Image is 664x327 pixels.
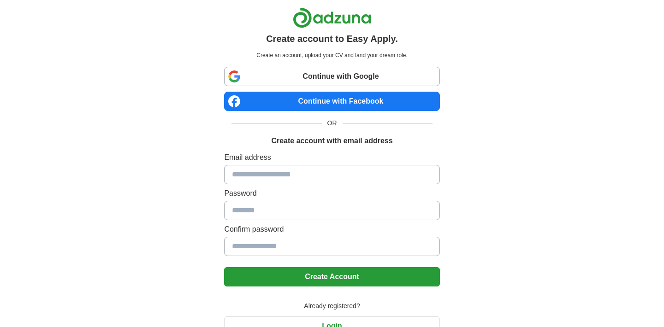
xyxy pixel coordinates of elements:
img: Adzuna logo [293,7,371,28]
label: Email address [224,152,439,163]
span: Already registered? [298,301,365,311]
h1: Create account with email address [271,135,392,146]
span: OR [322,118,343,128]
button: Create Account [224,267,439,286]
label: Password [224,188,439,199]
a: Continue with Google [224,67,439,86]
h1: Create account to Easy Apply. [266,32,398,46]
p: Create an account, upload your CV and land your dream role. [226,51,438,59]
label: Confirm password [224,224,439,235]
a: Continue with Facebook [224,92,439,111]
